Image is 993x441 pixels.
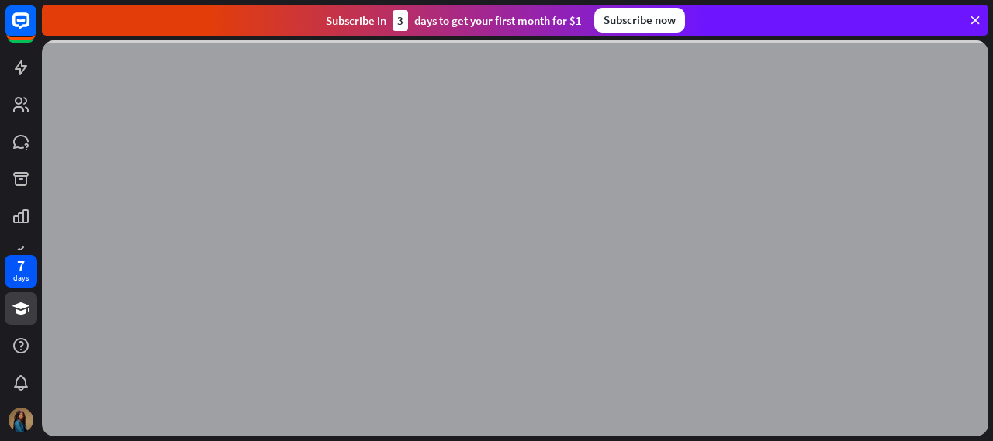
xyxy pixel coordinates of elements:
div: Subscribe in days to get your first month for $1 [326,10,582,31]
div: 7 [17,259,25,273]
div: days [13,273,29,284]
a: 7 days [5,255,37,288]
div: 3 [393,10,408,31]
div: Subscribe now [594,8,685,33]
